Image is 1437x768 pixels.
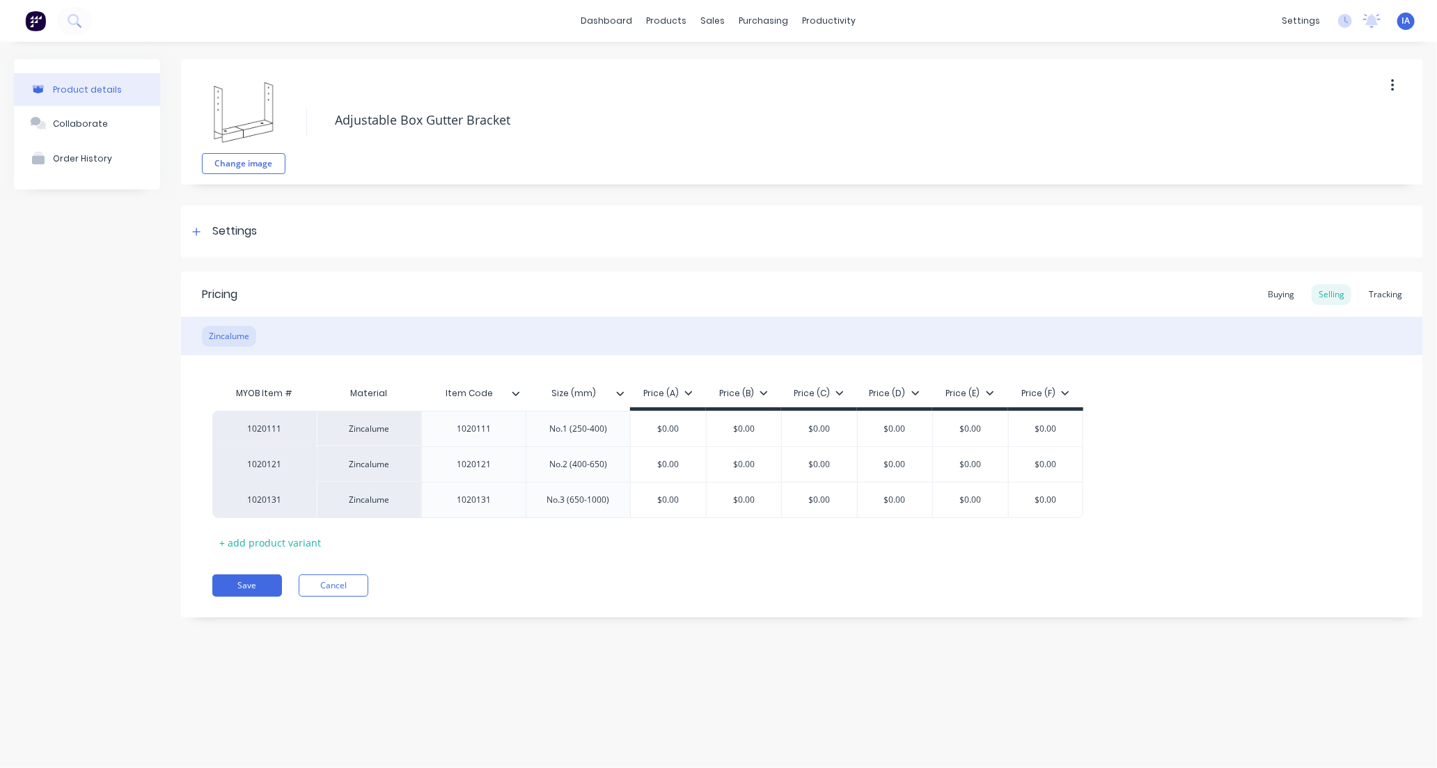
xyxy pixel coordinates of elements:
div: 1020131Zincalume1020131No.3 (650-1000)$0.00$0.00$0.00$0.00$0.00$0.00 [212,482,1083,518]
div: Zincalume [317,411,421,446]
div: $0.00 [782,412,857,446]
div: 1020131 [439,491,509,509]
div: No.3 (650-1000) [536,491,621,509]
div: $0.00 [631,483,706,517]
div: Price (D) [870,387,920,400]
div: 1020131 [226,494,303,506]
div: $0.00 [933,447,1008,482]
div: 1020121Zincalume1020121No.2 (400-650)$0.00$0.00$0.00$0.00$0.00$0.00 [212,446,1083,482]
div: $0.00 [707,447,782,482]
div: Price (C) [794,387,844,400]
div: $0.00 [1009,483,1083,517]
div: Order History [53,153,112,164]
div: Settings [212,223,257,240]
div: fileChange image [202,70,285,174]
div: Zincalume [317,482,421,518]
div: $0.00 [858,412,933,446]
button: Product details [14,73,160,106]
div: 1020111 [439,420,509,438]
div: Zincalume [202,326,256,347]
button: Save [212,574,282,597]
img: Factory [25,10,46,31]
div: Price (A) [643,387,693,400]
div: $0.00 [631,447,706,482]
div: Size (mm) [526,376,622,411]
div: $0.00 [858,483,933,517]
div: No.2 (400-650) [538,455,618,473]
div: 1020111 [226,423,303,435]
div: MYOB Item # [212,379,317,407]
div: $0.00 [631,412,706,446]
div: $0.00 [707,412,782,446]
textarea: Adjustable Box Gutter Bracket [328,104,1288,136]
div: No.1 (250-400) [538,420,618,438]
div: Pricing [202,286,237,303]
div: Product details [53,84,122,95]
div: Item Code [421,379,526,407]
div: sales [694,10,732,31]
div: settings [1275,10,1327,31]
div: purchasing [732,10,796,31]
button: Collaborate [14,106,160,141]
div: $0.00 [858,447,933,482]
div: Zincalume [317,446,421,482]
div: Price (F) [1021,387,1069,400]
div: productivity [796,10,863,31]
div: 1020121 [226,458,303,471]
div: $0.00 [933,412,1008,446]
div: Price (B) [719,387,768,400]
div: $0.00 [707,483,782,517]
button: Change image [202,153,285,174]
img: file [209,77,278,146]
div: 1020121 [439,455,509,473]
div: 1020111Zincalume1020111No.1 (250-400)$0.00$0.00$0.00$0.00$0.00$0.00 [212,411,1083,446]
div: $0.00 [782,447,857,482]
div: Selling [1312,284,1351,305]
button: Cancel [299,574,368,597]
span: IA [1402,15,1411,27]
div: $0.00 [782,483,857,517]
div: + add product variant [212,532,328,554]
button: Order History [14,141,160,175]
div: Buying [1261,284,1301,305]
div: Tracking [1362,284,1409,305]
div: $0.00 [1009,412,1083,446]
a: dashboard [574,10,640,31]
div: $0.00 [933,483,1008,517]
div: Item Code [421,376,517,411]
div: Material [317,379,421,407]
div: Collaborate [53,118,108,129]
div: products [640,10,694,31]
div: Size (mm) [526,379,630,407]
div: Price (E) [946,387,994,400]
div: $0.00 [1009,447,1083,482]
